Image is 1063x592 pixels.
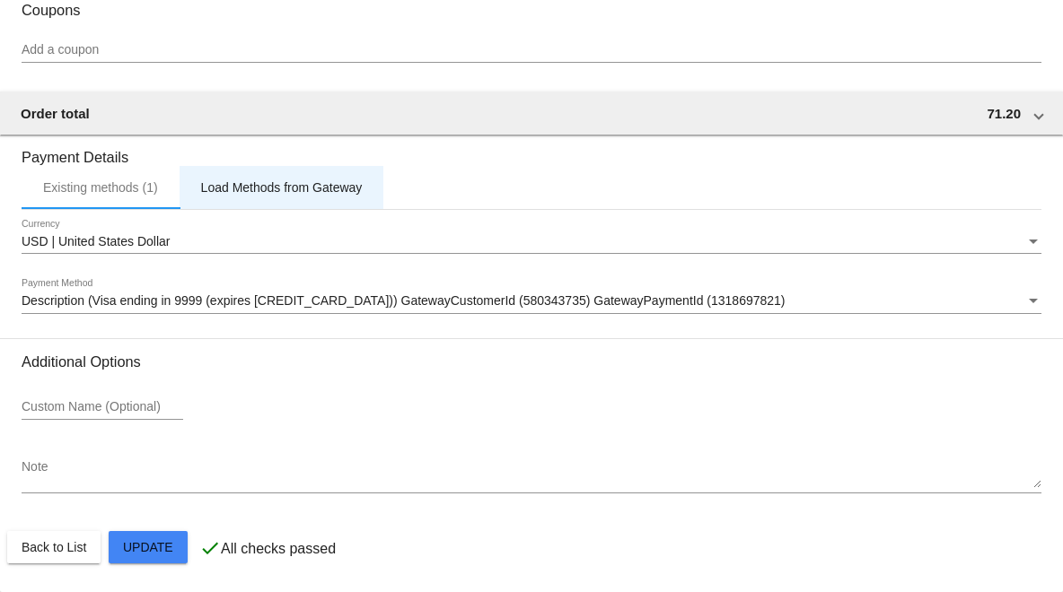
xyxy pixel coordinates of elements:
[22,235,1041,249] mat-select: Currency
[987,106,1021,121] span: 71.20
[22,294,1041,309] mat-select: Payment Method
[201,180,363,195] div: Load Methods from Gateway
[22,293,786,308] span: Description (Visa ending in 9999 (expires [CREDIT_CARD_DATA])) GatewayCustomerId (580343735) Gate...
[7,531,101,563] button: Back to List
[22,135,1041,166] h3: Payment Details
[22,400,183,414] input: Custom Name (Optional)
[22,234,170,248] span: USD | United States Dollar
[109,531,188,563] button: Update
[123,540,173,554] span: Update
[21,106,90,121] span: Order total
[199,537,221,559] mat-icon: check
[221,541,336,557] p: All checks passed
[43,180,158,195] div: Existing methods (1)
[22,353,1041,370] h3: Additional Options
[22,43,1041,57] input: Add a coupon
[22,540,86,554] span: Back to List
